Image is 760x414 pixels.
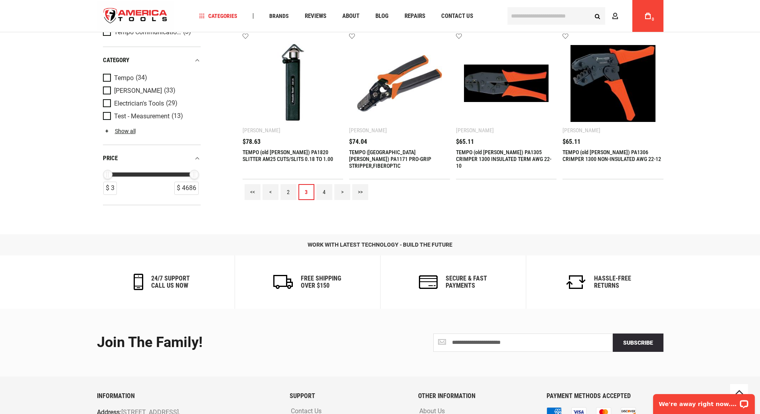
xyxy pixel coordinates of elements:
[97,392,278,400] h6: INFORMATION
[103,128,136,134] a: Show all
[357,41,442,126] img: TEMPO (Old Greenlee) PA1171 PRO-GRIP STRIPPER,FIBEROPTIC
[174,182,199,195] div: $ 4686
[103,153,201,163] div: price
[301,11,330,22] a: Reviews
[199,13,237,19] span: Categories
[349,149,431,169] a: TEMPO ([GEOGRAPHIC_DATA][PERSON_NAME]) PA1171 PRO-GRIP STRIPPER,FIBEROPTIC
[243,127,280,133] div: [PERSON_NAME]
[334,184,350,200] a: >
[172,113,183,120] span: (13)
[114,87,162,94] span: [PERSON_NAME]
[97,1,174,31] img: America Tools
[547,392,663,400] h6: PAYMENT METHODS ACCEPTED
[464,41,549,126] img: TEMPO (old Greenlee) PA1305 CRIMPER 1300 INSULATED TERM AWG 22-10
[401,11,429,22] a: Repairs
[263,184,278,200] a: <
[166,100,178,107] span: (29)
[103,73,199,82] a: Tempo (34)
[103,99,199,108] a: Electrician's Tools (29)
[613,334,663,352] button: Subscribe
[405,13,425,19] span: Repairs
[438,11,477,22] a: Contact Us
[243,149,333,162] a: TEMPO (old [PERSON_NAME]) PA1820 SLITTER AM25 CUTS/SLITS 0.18 TO 1.00
[316,184,332,200] a: 4
[339,11,363,22] a: About
[280,184,296,200] a: 2
[251,41,336,126] img: TEMPO (old Greenlee) PA1820 SLITTER AM25 CUTS/SLITS 0.18 TO 1.00
[164,87,176,94] span: (33)
[375,13,389,19] span: Blog
[590,8,605,24] button: Search
[352,184,368,200] a: >>
[349,127,387,133] div: [PERSON_NAME]
[305,13,326,19] span: Reviews
[456,139,474,145] span: $65.11
[594,275,631,289] h6: Hassle-Free Returns
[456,127,494,133] div: [PERSON_NAME]
[301,275,341,289] h6: Free Shipping Over $150
[183,29,191,35] span: (3)
[195,11,241,22] a: Categories
[349,139,367,145] span: $74.04
[441,13,473,19] span: Contact Us
[623,339,653,346] span: Subscribe
[456,149,551,169] a: TEMPO (old [PERSON_NAME]) PA1305 CRIMPER 1300 INSULATED TERM AWG 22-10
[563,127,600,133] div: [PERSON_NAME]
[103,86,199,95] a: [PERSON_NAME] (33)
[243,139,261,145] span: $78.63
[103,112,199,120] a: Test - Measurement (13)
[136,75,147,81] span: (34)
[114,100,164,107] span: Electrician's Tools
[652,17,654,22] span: 0
[446,275,487,289] h6: secure & fast payments
[97,335,374,351] div: Join the Family!
[372,11,392,22] a: Blog
[298,184,314,200] a: 3
[97,1,174,31] a: store logo
[648,389,760,414] iframe: LiveChat chat widget
[570,41,655,126] img: TEMPO (old Greenlee) PA1306 CRIMPER 1300 NON-INSULATED AWG 22-12
[342,13,359,19] span: About
[151,275,190,289] h6: 24/7 support call us now
[563,139,580,145] span: $65.11
[245,184,261,200] a: <<
[266,11,292,22] a: Brands
[290,392,406,400] h6: SUPPORT
[269,13,289,19] span: Brands
[114,74,134,81] span: Tempo
[563,149,661,162] a: TEMPO (old [PERSON_NAME]) PA1306 CRIMPER 1300 NON-INSULATED AWG 22-12
[103,182,117,195] div: $ 3
[103,55,201,65] div: category
[418,392,535,400] h6: OTHER INFORMATION
[114,112,170,120] span: Test - Measurement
